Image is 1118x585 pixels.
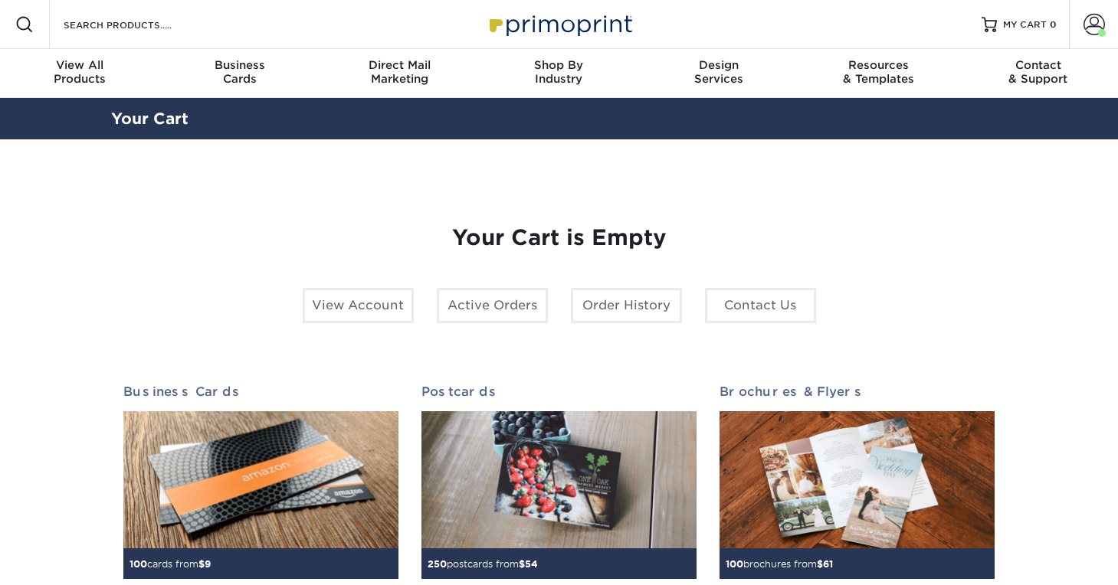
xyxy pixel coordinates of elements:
img: Postcards [421,411,697,549]
span: Design [639,58,798,72]
span: MY CART [1003,18,1047,31]
span: Contact [959,58,1118,72]
span: $ [198,558,205,570]
div: Industry [479,58,638,86]
a: Your Cart [111,109,189,128]
span: $ [817,558,823,570]
a: Direct MailMarketing [320,49,479,98]
a: Order History [571,288,682,323]
span: 100 [726,558,743,570]
span: Business [159,58,319,72]
input: SEARCH PRODUCTS..... [62,15,211,34]
div: Cards [159,58,319,86]
a: Active Orders [437,288,548,323]
div: Marketing [320,58,479,86]
a: Shop ByIndustry [479,49,638,98]
span: $ [519,558,525,570]
span: Shop By [479,58,638,72]
span: 100 [130,558,147,570]
a: DesignServices [639,49,798,98]
span: 61 [823,558,833,570]
span: Direct Mail [320,58,479,72]
h1: Your Cart is Empty [123,225,995,251]
small: brochures from [726,558,833,570]
a: Contact Us [705,288,816,323]
span: 9 [205,558,211,570]
h2: Business Cards [123,384,398,399]
img: Primoprint [483,8,636,41]
small: cards from [130,558,211,570]
div: & Templates [798,58,958,86]
div: Services [639,58,798,86]
a: View Account [303,288,414,323]
a: Contact& Support [959,49,1118,98]
small: postcards from [428,558,538,570]
span: Resources [798,58,958,72]
h2: Postcards [421,384,697,399]
a: Resources& Templates [798,49,958,98]
img: Business Cards [123,411,398,549]
div: & Support [959,58,1118,86]
span: 54 [525,558,538,570]
span: 250 [428,558,447,570]
span: 0 [1050,19,1057,30]
a: BusinessCards [159,49,319,98]
img: Brochures & Flyers [720,411,995,549]
h2: Brochures & Flyers [720,384,995,399]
